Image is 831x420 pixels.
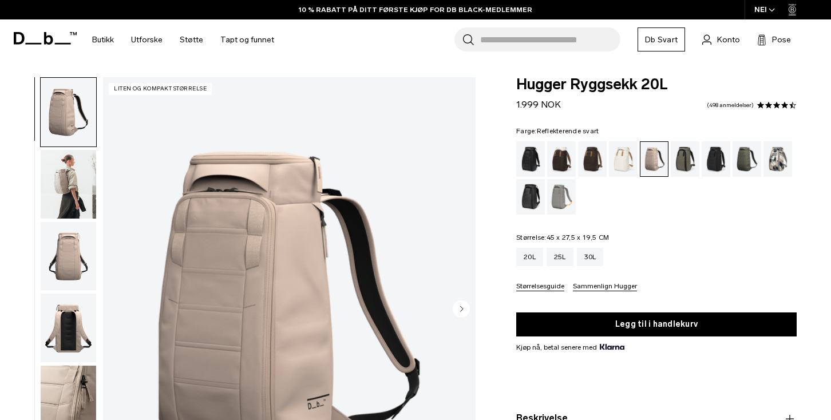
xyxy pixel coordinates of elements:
[41,78,96,146] img: Hugger Ryggsekk 20L Tåkesløyfe Beige
[299,5,532,15] a: 10 % RABATT PÅ DITT FØRSTE KJØP FOR DB BLACK-MEDLEMMER
[547,248,573,266] a: 25L
[516,233,609,241] font: Størrelse:
[638,27,685,51] a: Db Svart
[41,294,96,362] img: Hugger Ryggsekk 20L Tåkesløyfe Beige
[109,83,212,95] p: Liten og kompakt størrelse
[640,141,668,177] a: Tåkebue Beige
[92,19,114,60] a: Butikk
[453,300,470,319] button: Neste lysbilde
[671,141,699,177] a: Skog Grønn
[609,141,638,177] a: Havremelk
[772,34,791,46] span: Pose
[40,293,97,363] button: Hugger Ryggsekk 20L Tåkesløyfe Beige
[547,233,610,241] span: 45 x 27,5 x 19,5 CM
[516,248,543,266] a: 20L
[516,312,797,336] button: Legg til i handlekurv
[516,99,561,110] span: 1.999 NOK
[578,141,607,177] a: Espresso
[131,19,163,60] a: Utforske
[537,127,599,135] span: Reflekterende svart
[547,179,576,215] a: Sand Grå
[516,343,597,351] font: Kjøp nå, betal senere med
[763,141,792,177] a: Linjeklynge
[516,141,545,177] a: Mørklegging
[733,141,761,177] a: Mose grønn
[717,34,740,46] span: Konto
[547,141,576,177] a: Cappuccino
[600,344,624,350] img: {"høyde" => 20, "alt" => "Klarna"}
[757,33,791,46] button: Pose
[516,77,797,92] span: Hugger Ryggsekk 20L
[707,102,754,108] a: 498 vurderinger
[180,19,203,60] a: Støtte
[577,248,604,266] a: 30L
[702,141,730,177] a: Koksgrå
[516,283,564,291] button: Størrelsesguide
[41,222,96,291] img: Hugger Ryggsekk 20L Tåkesløyfe Beige
[754,6,767,14] font: NEI
[40,221,97,291] button: Hugger Ryggsekk 20L Tåkesløyfe Beige
[702,33,740,46] a: Konto
[516,179,545,215] a: Reflekterende svart
[84,19,283,60] nav: Hovednavigasjon
[41,150,96,219] img: Hugger Ryggsekk 20L Tåkesløyfe Beige
[40,149,97,219] button: Hugger Ryggsekk 20L Tåkesløyfe Beige
[40,77,97,147] button: Hugger Ryggsekk 20L Tåkesløyfe Beige
[573,283,637,291] button: Sammenlign Hugger
[516,127,599,135] font: Farge:
[220,19,274,60] a: Tapt og funnet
